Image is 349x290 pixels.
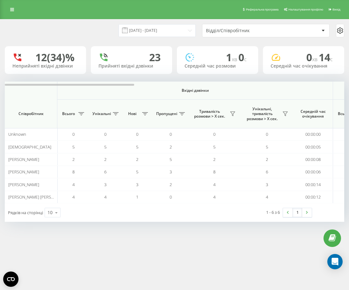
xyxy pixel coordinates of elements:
[61,111,76,116] span: Всього
[124,111,140,116] span: Нові
[92,111,111,116] span: Унікальні
[293,141,333,153] td: 00:00:05
[156,111,177,116] span: Пропущені
[10,111,52,116] span: Співробітник
[266,144,268,150] span: 5
[8,169,39,175] span: [PERSON_NAME]
[213,169,215,175] span: 8
[266,131,268,137] span: 0
[266,182,268,187] span: 3
[136,194,138,200] span: 1
[3,272,18,287] button: Open CMP widget
[72,156,75,162] span: 2
[72,182,75,187] span: 4
[213,144,215,150] span: 5
[104,169,106,175] span: 6
[170,169,172,175] span: 3
[72,169,75,175] span: 8
[12,63,78,69] div: Неприйняті вхідні дзвінки
[306,50,319,64] span: 0
[8,194,71,200] span: [PERSON_NAME] [PERSON_NAME]
[74,88,316,93] span: Вхідні дзвінки
[104,144,106,150] span: 5
[288,8,323,11] span: Налаштування профілю
[72,144,75,150] span: 5
[191,109,228,119] span: Тривалість розмови > Х сек.
[232,56,238,63] span: хв
[293,208,302,217] a: 1
[266,169,268,175] span: 6
[206,28,282,33] div: Відділ/Співробітник
[149,51,161,63] div: 23
[185,63,251,69] div: Середній час розмови
[238,50,247,64] span: 0
[298,109,328,119] span: Середній час очікування
[213,131,215,137] span: 0
[8,156,39,162] span: [PERSON_NAME]
[271,63,337,69] div: Середній час очікування
[226,50,238,64] span: 1
[266,209,280,215] div: 1 - 6 з 6
[98,63,164,69] div: Прийняті вхідні дзвінки
[104,131,106,137] span: 0
[104,182,106,187] span: 3
[332,8,340,11] span: Вихід
[170,194,172,200] span: 0
[8,210,43,215] span: Рядків на сторінці
[293,128,333,141] td: 00:00:00
[35,51,75,63] div: 12 (34)%
[72,131,75,137] span: 0
[244,56,247,63] span: c
[213,156,215,162] span: 2
[266,194,268,200] span: 4
[319,50,333,64] span: 14
[293,166,333,178] td: 00:00:06
[136,169,138,175] span: 5
[246,8,279,11] span: Реферальна програма
[136,131,138,137] span: 0
[170,182,172,187] span: 2
[213,182,215,187] span: 4
[312,56,319,63] span: хв
[104,156,106,162] span: 2
[72,194,75,200] span: 4
[213,194,215,200] span: 4
[104,194,106,200] span: 4
[170,156,172,162] span: 5
[8,182,39,187] span: [PERSON_NAME]
[293,178,333,191] td: 00:00:14
[293,191,333,203] td: 00:00:12
[266,156,268,162] span: 2
[136,144,138,150] span: 5
[170,131,172,137] span: 0
[330,56,333,63] span: c
[293,153,333,166] td: 00:00:08
[244,106,280,121] span: Унікальні, тривалість розмови > Х сек.
[136,156,138,162] span: 2
[47,209,53,216] div: 10
[8,144,51,150] span: [DEMOGRAPHIC_DATA]
[327,254,343,269] div: Open Intercom Messenger
[136,182,138,187] span: 3
[8,131,26,137] span: Unknown
[170,144,172,150] span: 2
